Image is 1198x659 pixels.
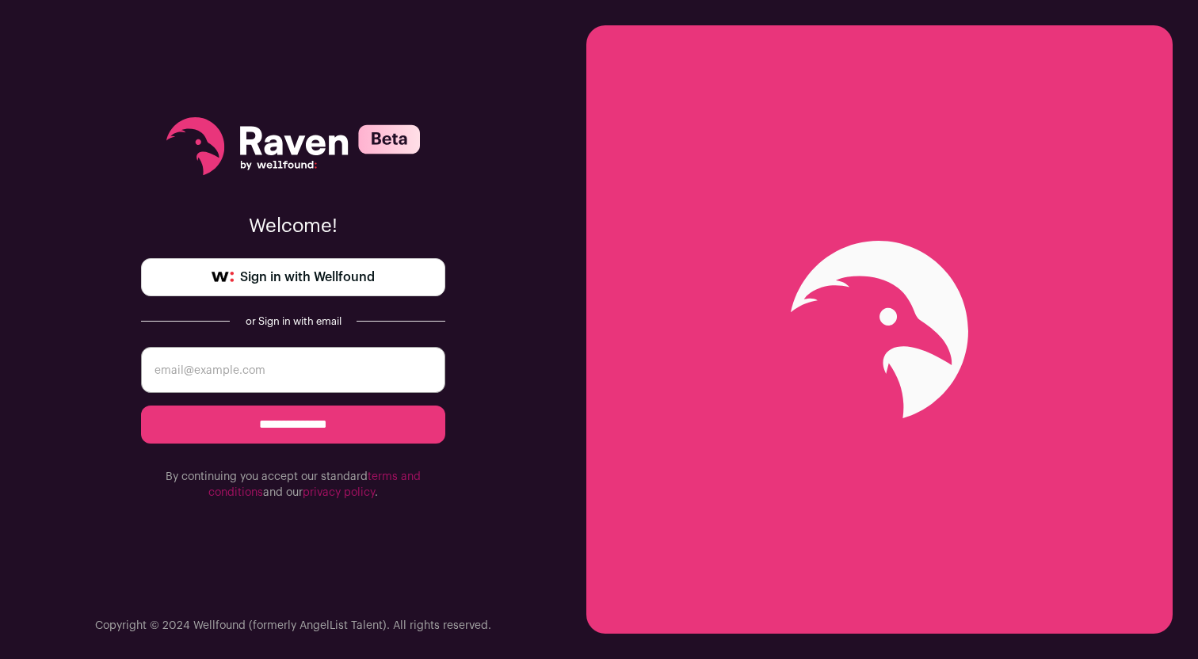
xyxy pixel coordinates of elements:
a: privacy policy [303,487,375,498]
img: wellfound-symbol-flush-black-fb3c872781a75f747ccb3a119075da62bfe97bd399995f84a933054e44a575c4.png [212,272,234,283]
a: terms and conditions [208,471,421,498]
input: email@example.com [141,347,445,393]
p: Copyright © 2024 Wellfound (formerly AngelList Talent). All rights reserved. [95,618,491,634]
p: Welcome! [141,214,445,239]
div: or Sign in with email [242,315,344,328]
a: Sign in with Wellfound [141,258,445,296]
p: By continuing you accept our standard and our . [141,469,445,501]
span: Sign in with Wellfound [240,268,375,287]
